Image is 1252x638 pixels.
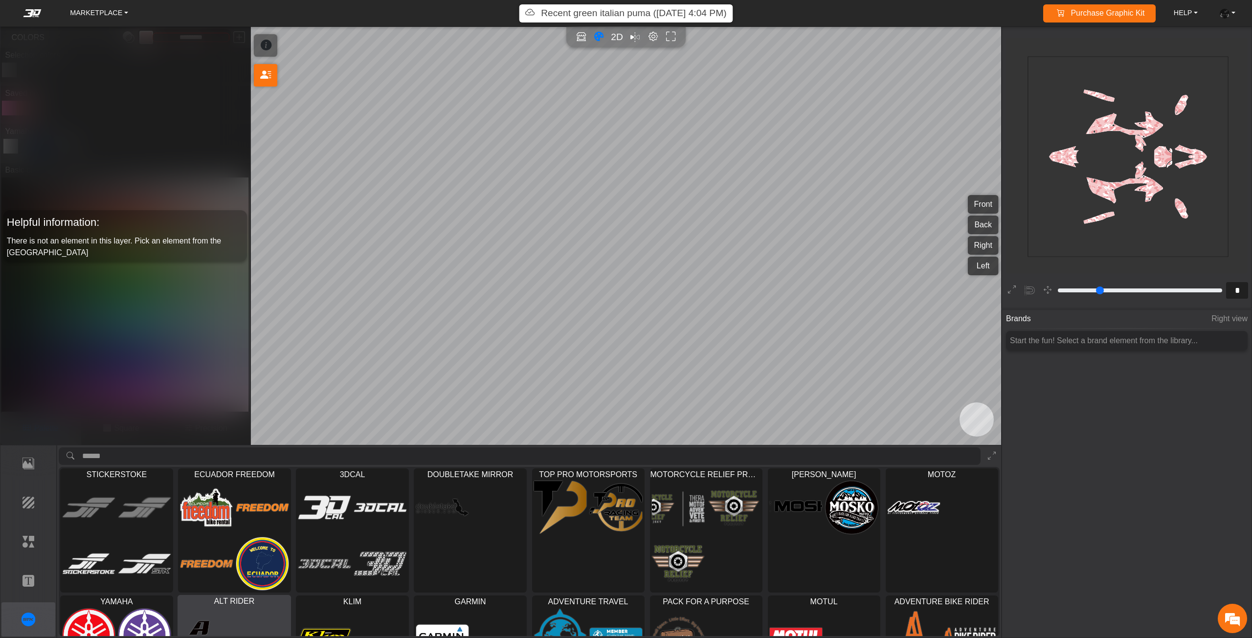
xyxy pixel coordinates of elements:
[178,595,291,606] span: ALT RIDER
[414,596,526,607] span: GARMIN
[826,481,878,534] img: mosko moto
[888,481,940,534] img: motoz new
[414,469,526,480] span: DOUBLETAKE MIRROR
[770,481,823,534] img: Mosko Moto Logo
[968,195,999,214] button: Front
[1170,5,1202,22] a: HELP
[768,596,880,607] span: MOTUL
[118,481,171,534] img: stickerstoke logo 9
[646,30,660,44] button: Editor settings
[354,481,407,534] img: 3Dcal logo 2
[968,257,999,275] button: Left
[5,255,186,289] textarea: Type your message and hit 'Enter'
[416,481,469,534] img: DTM Logo
[1211,310,1248,328] span: Right view
[298,481,351,534] img: 3Dcal logo 1
[236,537,289,591] img: welcome to ecuador stamp
[118,537,171,591] img: stickerstoke logo 3
[708,481,760,534] img: Motorcycle Relief Project Logo
[968,216,999,234] button: Back
[628,30,642,44] button: Mirror all
[650,596,762,607] span: PACK FOR A PURPOSE
[82,447,981,465] input: search asset
[984,447,1000,465] button: Expand Library
[7,214,244,231] h5: Helpful information:
[592,30,606,44] button: Color tool
[1040,283,1055,298] button: Pan
[63,537,115,591] img: stickerstoke logo 10
[160,5,184,28] div: Minimize live chat window
[533,596,644,607] span: ADVENTURE TRAVEL
[180,481,233,534] img: ecuador freedom 4
[1005,283,1020,298] button: Expand 2D editor
[126,289,186,319] div: Articles
[886,596,998,607] span: ADVENTURE BIKE RIDER
[5,306,66,313] span: Conversation
[886,469,998,480] span: MOTOZ
[61,469,172,480] span: STICKERSTOKE
[180,537,233,591] img: freedom contour
[1006,310,1031,328] span: Brands
[968,236,999,255] button: Right
[296,469,408,480] span: 3DCAL
[63,481,115,534] img: stickerstoke logo 2
[541,6,726,21] p: Recent green italian puma (Aug 26, 2025, 4:04:09 PM)
[590,481,643,534] img: EAD -TP FULL
[574,30,588,44] button: Open in Showroom
[664,30,678,44] button: Full screen
[179,469,290,480] span: ECUADOR FREEDOM
[236,481,289,534] img: freedom
[611,32,623,42] span: 2D
[652,537,705,591] img: motorcycle relief project logo
[610,30,624,44] button: 2D
[652,481,705,534] img: Motorcycle Relief Project Logo 2
[768,469,880,480] span: MOSKO MOTO
[534,481,587,534] img: EAD -TP
[11,50,25,65] div: Navigation go back
[296,596,408,607] span: KLIM
[650,469,762,480] span: MOTORCYCLE RELIEF PROJECT
[519,4,733,22] button: Recent green italian puma ([DATE] 4:04 PM)
[57,115,135,208] span: We're online!
[1051,4,1149,22] a: Purchase Graphic Kit
[298,537,351,591] img: 3Dcal logo 3
[66,51,179,64] div: Chat with us now
[533,469,644,480] span: TOP PRO MOTORSPORTS
[61,596,172,607] span: YAMAHA
[7,237,221,257] span: There is not an element in this layer. Pick an element from the [GEOGRAPHIC_DATA]
[1010,336,1198,345] span: Start the fun! Select a brand element from the library...
[354,537,407,591] img: 3Dcal logo 4
[66,289,126,319] div: FAQs
[66,5,132,22] a: MARKETPLACE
